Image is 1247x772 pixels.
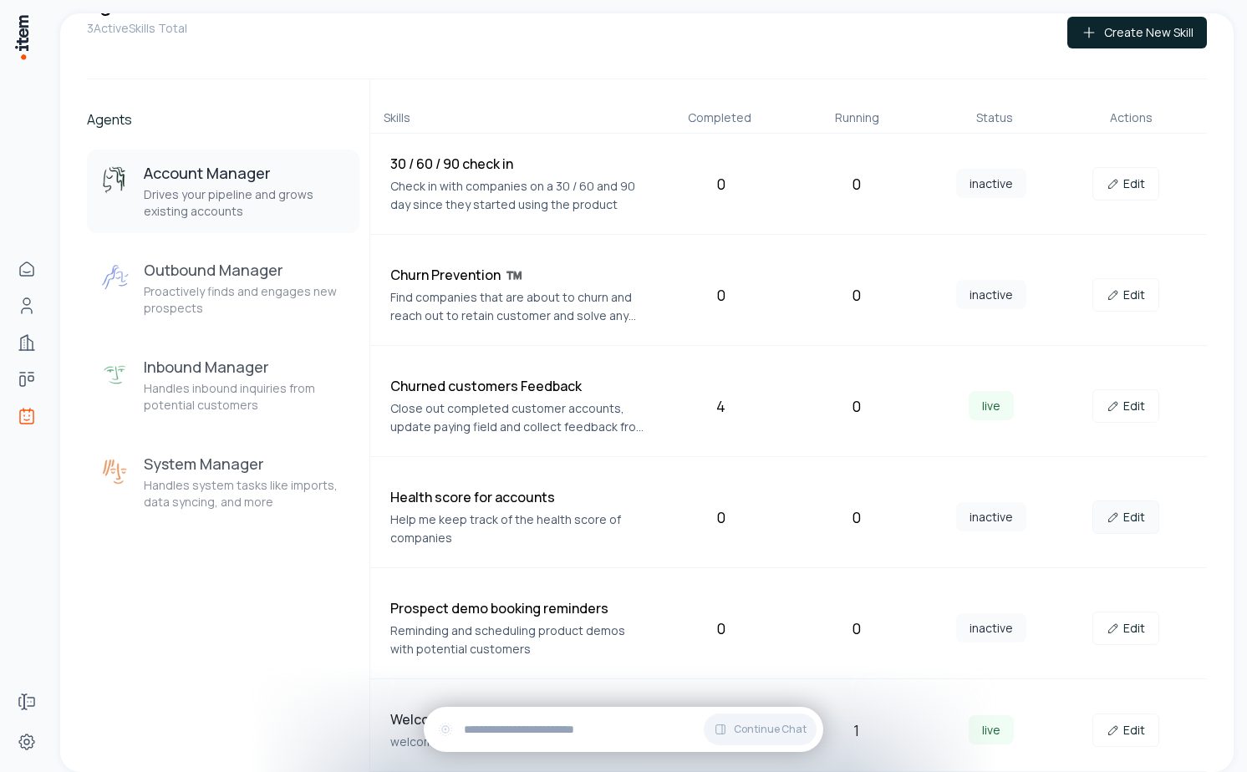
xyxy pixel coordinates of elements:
a: Edit [1092,389,1159,423]
div: 0 [660,617,782,640]
p: Drives your pipeline and grows existing accounts [144,186,346,220]
h3: Inbound Manager [144,357,346,377]
h3: Account Manager [144,163,346,183]
button: Outbound ManagerOutbound ManagerProactively finds and engages new prospects [87,246,359,330]
button: System ManagerSystem ManagerHandles system tasks like imports, data syncing, and more [87,440,359,524]
div: 4 [660,394,782,418]
a: Home [10,252,43,286]
span: live [969,391,1014,420]
p: Handles inbound inquiries from potential customers [144,380,346,414]
h4: 30 / 60 / 90 check in [390,154,647,174]
a: Edit [1092,500,1159,534]
p: Help me keep track of the health score of companies [390,510,647,547]
div: 1 [796,719,918,742]
a: Forms [10,685,43,719]
div: Skills [384,109,644,126]
a: Contacts [10,289,43,323]
p: welcome all new customers [390,733,647,751]
h3: System Manager [144,454,346,474]
div: 0 [660,283,782,307]
a: Settings [10,725,43,759]
h4: Health score for accounts [390,487,647,507]
div: Status [933,109,1056,126]
p: Find companies that are about to churn and reach out to retain customer and solve any unsolved or... [390,288,647,325]
p: Handles system tasks like imports, data syncing, and more [144,477,346,510]
h4: Churn Prevention ™️ [390,265,647,285]
p: Proactively finds and engages new prospects [144,283,346,317]
div: 0 [796,505,918,529]
div: 0 [660,505,782,529]
a: Edit [1092,714,1159,747]
p: 3 Active Skills Total [87,20,187,37]
button: Create New Skill [1067,17,1207,48]
h4: Welcome email [390,709,647,729]
div: Completed [658,109,781,126]
button: Continue Chat [704,714,817,745]
span: inactive [956,280,1026,309]
span: live [969,715,1014,744]
img: Item Brain Logo [13,13,30,61]
a: Agents [10,399,43,433]
p: Reminding and scheduling product demos with potential customers [390,622,647,658]
span: Continue Chat [734,723,807,736]
p: Check in with companies on a 30 / 60 and 90 day since they started using the product [390,177,647,214]
div: Continue Chat [424,707,823,752]
span: inactive [956,502,1026,531]
h3: Outbound Manager [144,260,346,280]
div: 0 [660,172,782,196]
img: Outbound Manager [100,263,130,293]
h4: Prospect demo booking reminders [390,598,647,618]
span: inactive [956,169,1026,198]
h4: Churned customers Feedback [390,376,647,396]
div: Actions [1070,109,1194,126]
img: Account Manager [100,166,130,196]
a: deals [10,363,43,396]
div: 0 [796,617,918,640]
a: Companies [10,326,43,359]
div: 0 [796,283,918,307]
img: Inbound Manager [100,360,130,390]
div: 0 [796,172,918,196]
a: Edit [1092,278,1159,312]
span: inactive [956,613,1026,642]
h2: Agents [87,109,359,130]
img: System Manager [100,457,130,487]
div: Running [796,109,919,126]
a: Edit [1092,167,1159,201]
button: Account ManagerAccount ManagerDrives your pipeline and grows existing accounts [87,150,359,233]
a: Edit [1092,612,1159,645]
p: Close out completed customer accounts, update paying field and collect feedback from clients [390,399,647,436]
button: Inbound ManagerInbound ManagerHandles inbound inquiries from potential customers [87,343,359,427]
div: 0 [796,394,918,418]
